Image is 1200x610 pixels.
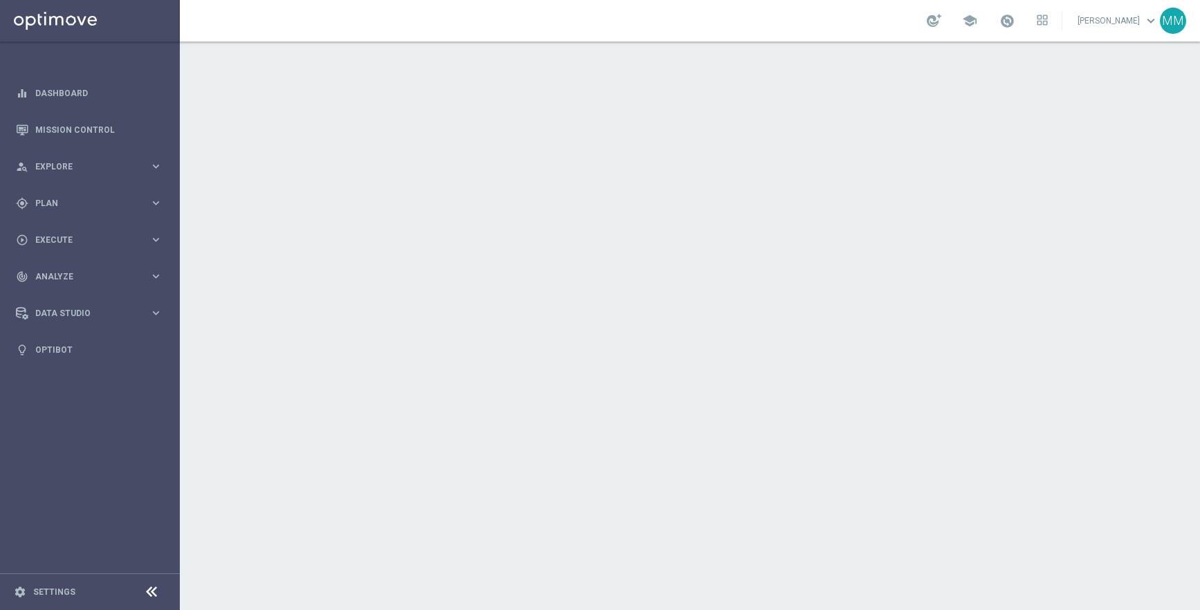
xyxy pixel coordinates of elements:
div: MM [1160,8,1186,34]
i: play_circle_outline [16,234,28,246]
div: Execute [16,234,149,246]
button: equalizer Dashboard [15,88,163,99]
button: person_search Explore keyboard_arrow_right [15,161,163,172]
span: keyboard_arrow_down [1143,13,1159,28]
div: Dashboard [16,75,163,111]
span: Data Studio [35,309,149,317]
div: Data Studio [16,307,149,320]
span: Explore [35,163,149,171]
i: keyboard_arrow_right [149,160,163,173]
i: keyboard_arrow_right [149,233,163,246]
i: settings [14,586,26,598]
div: Analyze [16,270,149,283]
span: Analyze [35,272,149,281]
i: keyboard_arrow_right [149,196,163,210]
a: Mission Control [35,111,163,148]
span: Plan [35,199,149,207]
i: gps_fixed [16,197,28,210]
span: school [962,13,977,28]
div: Plan [16,197,149,210]
a: Settings [33,588,75,596]
button: Data Studio keyboard_arrow_right [15,308,163,319]
i: keyboard_arrow_right [149,306,163,320]
a: [PERSON_NAME]keyboard_arrow_down [1076,10,1160,31]
i: keyboard_arrow_right [149,270,163,283]
button: lightbulb Optibot [15,344,163,355]
a: Optibot [35,331,163,368]
i: lightbulb [16,344,28,356]
i: person_search [16,160,28,173]
button: track_changes Analyze keyboard_arrow_right [15,271,163,282]
button: Mission Control [15,124,163,136]
a: Dashboard [35,75,163,111]
i: track_changes [16,270,28,283]
div: Mission Control [16,111,163,148]
button: gps_fixed Plan keyboard_arrow_right [15,198,163,209]
span: Execute [35,236,149,244]
i: equalizer [16,87,28,100]
div: Explore [16,160,149,173]
div: Optibot [16,331,163,368]
button: play_circle_outline Execute keyboard_arrow_right [15,234,163,246]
